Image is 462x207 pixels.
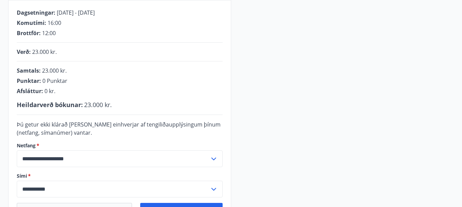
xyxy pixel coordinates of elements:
span: 0 kr. [44,87,55,95]
label: Sími [17,173,223,179]
label: Netfang [17,142,223,149]
span: Punktar : [17,77,41,85]
span: 16:00 [48,19,61,27]
span: 0 Punktar [42,77,67,85]
span: 23.000 kr. [84,101,112,109]
span: Afsláttur : [17,87,43,95]
span: Þú getur ekki klárað [PERSON_NAME] einhverjar af tengiliðaupplýsingum þínum (netfang, símanúmer) ... [17,121,221,136]
span: Samtals : [17,67,41,74]
span: Verð : [17,48,31,56]
span: Komutími : [17,19,46,27]
span: 23.000 kr. [42,67,67,74]
span: Heildarverð bókunar : [17,101,83,109]
span: [DATE] - [DATE] [57,9,95,16]
span: Brottför : [17,29,41,37]
span: 12:00 [42,29,56,37]
span: 23.000 kr. [32,48,57,56]
span: Dagsetningar : [17,9,55,16]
